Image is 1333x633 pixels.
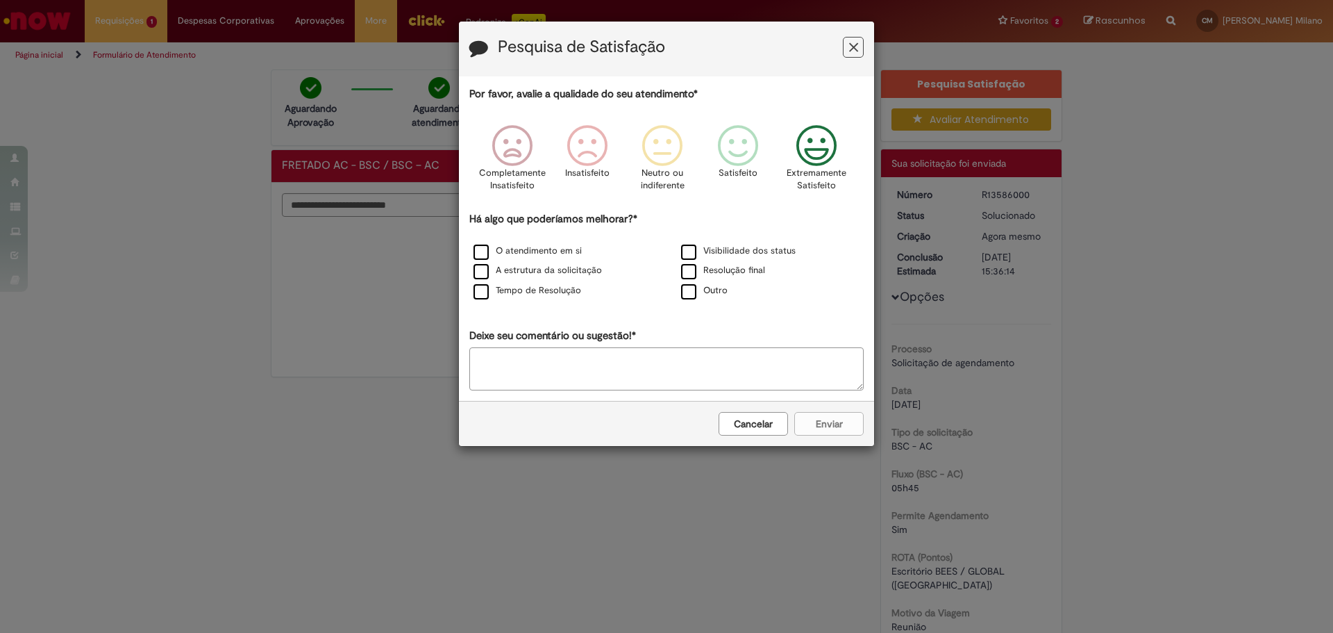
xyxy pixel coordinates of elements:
[469,212,864,302] div: Há algo que poderíamos melhorar?*
[473,245,582,258] label: O atendimento em si
[552,115,623,210] div: Insatisfeito
[479,167,546,192] p: Completamente Insatisfeito
[787,167,846,192] p: Extremamente Satisfeito
[637,167,687,192] p: Neutro ou indiferente
[469,329,636,343] label: Deixe seu comentário ou sugestão!*
[477,115,548,210] div: Completamente Insatisfeito
[719,167,757,180] p: Satisfeito
[778,115,857,210] div: Extremamente Satisfeito
[719,412,788,436] button: Cancelar
[473,284,581,297] label: Tempo de Resolução
[627,115,698,210] div: Neutro ou indiferente
[681,284,728,297] label: Outro
[702,115,773,210] div: Satisfeito
[498,38,665,56] label: Pesquisa de Satisfação
[473,264,602,277] label: A estrutura da solicitação
[681,245,796,258] label: Visibilidade dos status
[681,264,765,277] label: Resolução final
[565,167,610,180] p: Insatisfeito
[469,87,698,101] label: Por favor, avalie a qualidade do seu atendimento*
